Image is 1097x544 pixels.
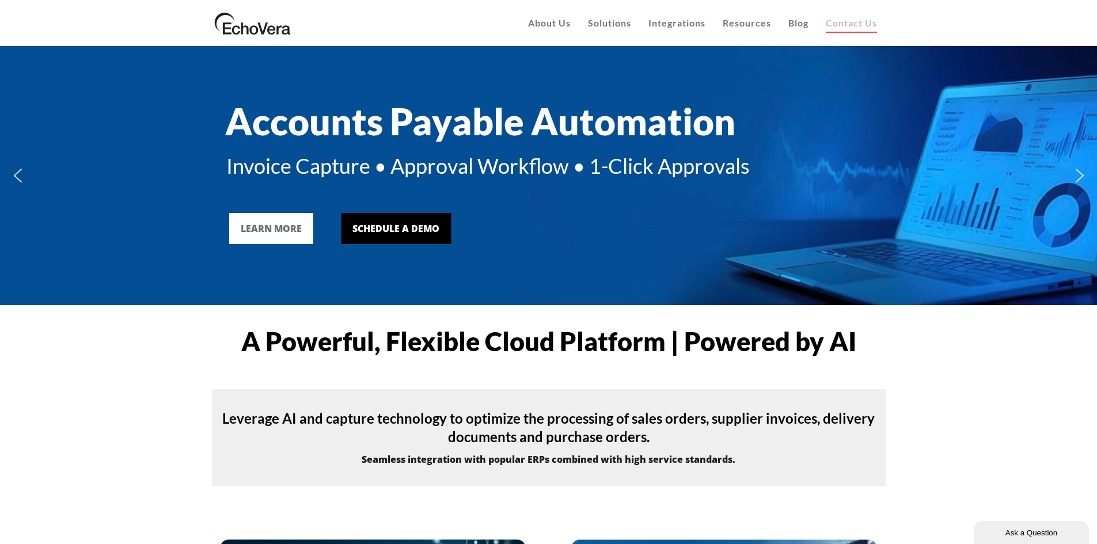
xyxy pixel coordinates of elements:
strong: Seamless integration with popular ERPs combined with high service standards. [362,453,735,466]
iframe: chat widget [974,519,1091,544]
span: Resources [723,17,771,28]
span: Contact Us [826,17,877,28]
img: previous arrow [9,166,27,185]
span: Integrations [648,17,705,28]
a: LEARN MORE [229,213,313,244]
div: LEARN MORE [241,222,302,235]
span: Solutions [588,17,631,28]
span: About Us [528,17,571,28]
h1: A Powerful, Flexible Cloud Platform | Powered by AI [212,328,886,355]
div: Invoice Capture • Approval Workflow • 1-Click Approvals [226,154,871,178]
div: Accounts Payable Automation [225,100,870,144]
img: next arrow [1071,166,1089,185]
img: EchoVera [212,9,294,37]
span: Blog [788,17,808,28]
h4: Leverage AI and capture technology to optimize the processing of sales orders, supplier invoices,... [212,409,886,446]
a: Schedule a Demo [341,213,451,244]
div: Schedule a Demo [352,222,439,235]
